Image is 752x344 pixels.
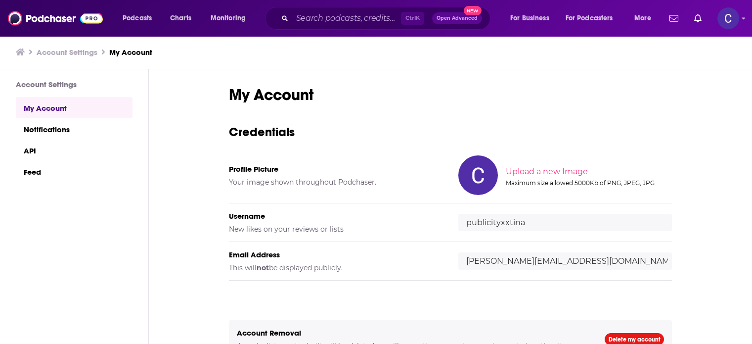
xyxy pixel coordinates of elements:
span: Open Advanced [437,16,478,21]
div: Search podcasts, credits, & more... [274,7,500,30]
span: For Business [510,11,549,25]
span: Ctrl K [401,12,424,25]
button: open menu [503,10,562,26]
span: Logged in as publicityxxtina [717,7,739,29]
span: Podcasts [123,11,152,25]
a: Charts [164,10,197,26]
button: open menu [204,10,259,26]
h5: This will be displayed publicly. [229,263,442,272]
h5: Email Address [229,250,442,259]
h5: Profile Picture [229,164,442,174]
h5: Your image shown throughout Podchaser. [229,178,442,187]
h3: Account Settings [16,80,133,89]
input: Search podcasts, credits, & more... [292,10,401,26]
h3: Credentials [229,124,672,140]
span: For Podcasters [566,11,613,25]
h1: My Account [229,85,672,104]
h5: New likes on your reviews or lists [229,225,442,234]
button: open menu [559,10,627,26]
img: Podchaser - Follow, Share and Rate Podcasts [8,9,103,28]
h5: Account Removal [237,328,589,338]
a: Account Settings [37,48,97,57]
a: Show notifications dropdown [690,10,706,27]
a: Feed [16,161,133,182]
button: open menu [627,10,664,26]
button: Show profile menu [717,7,739,29]
img: User Profile [717,7,739,29]
a: Show notifications dropdown [665,10,682,27]
b: not [257,263,269,272]
input: email [458,252,672,270]
span: Charts [170,11,191,25]
a: My Account [16,97,133,118]
img: Your profile image [458,155,498,195]
a: My Account [109,48,152,57]
a: API [16,140,133,161]
a: Notifications [16,118,133,140]
div: Maximum size allowed 5000Kb of PNG, JPEG, JPG [506,179,670,187]
input: username [458,214,672,231]
h5: Username [229,211,442,221]
button: Open AdvancedNew [432,12,482,24]
span: New [464,6,482,15]
span: Monitoring [211,11,246,25]
button: open menu [116,10,165,26]
span: More [634,11,651,25]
